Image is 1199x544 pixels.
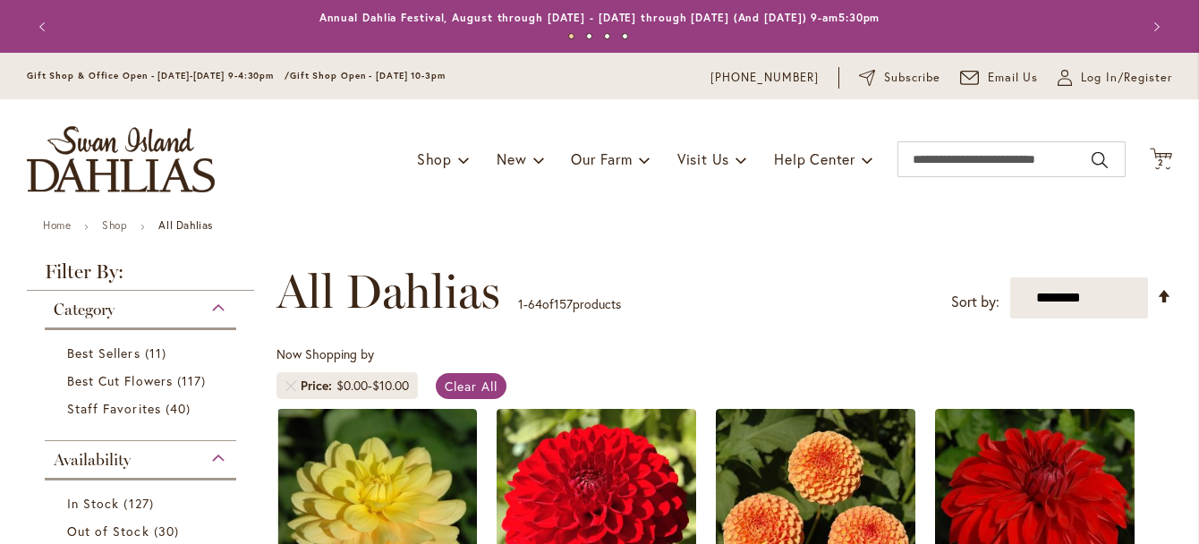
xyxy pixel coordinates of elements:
button: Next [1136,9,1172,45]
a: In Stock 127 [67,494,218,513]
span: Subscribe [884,69,940,87]
span: Staff Favorites [67,400,161,417]
span: Our Farm [571,149,632,168]
span: In Stock [67,495,119,512]
span: 64 [528,295,542,312]
a: Annual Dahlia Festival, August through [DATE] - [DATE] through [DATE] (And [DATE]) 9-am5:30pm [319,11,880,24]
span: Availability [54,450,131,470]
a: Email Us [960,69,1039,87]
span: 127 [123,494,157,513]
a: Clear All [436,373,506,399]
a: Best Cut Flowers [67,371,218,390]
a: Subscribe [859,69,940,87]
span: Category [54,300,115,319]
a: Shop [102,218,127,232]
span: Shop [417,149,452,168]
a: Home [43,218,71,232]
button: 2 of 4 [586,33,592,39]
a: [PHONE_NUMBER] [710,69,819,87]
a: Log In/Register [1058,69,1172,87]
a: Out of Stock 30 [67,522,218,540]
a: Staff Favorites [67,399,218,418]
div: - [336,377,409,395]
span: 40 [166,399,195,418]
span: Gift Shop & Office Open - [DATE]-[DATE] 9-4:30pm / [27,70,290,81]
a: store logo [27,126,215,192]
span: Out of Stock [67,523,149,540]
span: 157 [554,295,573,312]
span: 117 [177,371,210,390]
label: Sort by: [951,285,999,319]
span: Now Shopping by [276,345,374,362]
p: - of products [518,290,621,319]
span: 11 [145,344,171,362]
a: Best Sellers [67,344,218,362]
a: Remove Price $0.00 - $10.00 [285,380,296,391]
span: Clear All [445,378,497,395]
span: Gift Shop Open - [DATE] 10-3pm [290,70,446,81]
button: Previous [27,9,63,45]
span: Visit Us [677,149,729,168]
span: $0.00 [336,377,368,394]
span: 1 [518,295,523,312]
strong: All Dahlias [158,218,213,232]
span: Best Sellers [67,344,140,361]
span: 30 [154,522,183,540]
button: 4 of 4 [622,33,628,39]
span: New [497,149,526,168]
span: Best Cut Flowers [67,372,173,389]
span: All Dahlias [276,265,500,319]
strong: Filter By: [27,262,254,291]
span: Email Us [988,69,1039,87]
button: 3 of 4 [604,33,610,39]
span: Help Center [774,149,855,168]
span: Price [301,377,336,395]
span: $10.00 [372,377,409,394]
span: Log In/Register [1081,69,1172,87]
button: 1 of 4 [568,33,574,39]
button: 2 [1150,148,1172,172]
span: 2 [1158,157,1164,168]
